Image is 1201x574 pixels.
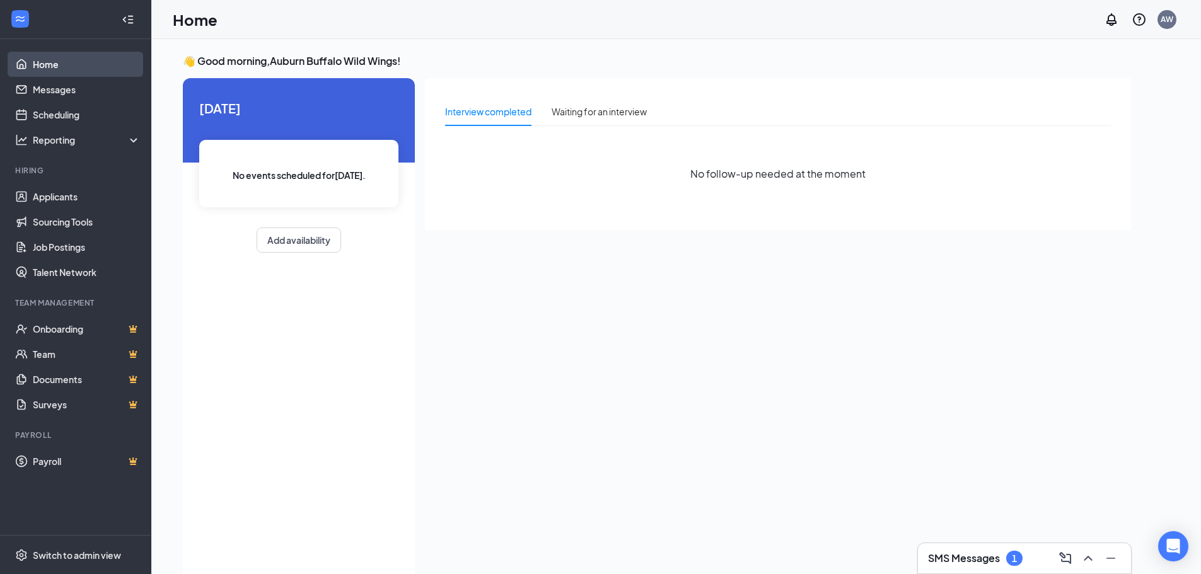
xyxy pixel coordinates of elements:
div: Reporting [33,134,141,146]
span: No events scheduled for [DATE] . [233,168,366,182]
div: Switch to admin view [33,549,121,561]
h1: Home [173,9,218,30]
span: [DATE] [199,98,398,118]
a: Sourcing Tools [33,209,141,234]
div: Open Intercom Messenger [1158,531,1188,561]
a: Job Postings [33,234,141,260]
div: Interview completed [445,105,531,118]
svg: QuestionInfo [1132,12,1147,27]
h3: 👋 Good morning, Auburn Buffalo Wild Wings ! [183,54,1131,68]
svg: Analysis [15,134,28,146]
a: OnboardingCrown [33,316,141,342]
div: Waiting for an interview [552,105,647,118]
svg: Settings [15,549,28,561]
button: Add availability [257,227,341,253]
a: Home [33,52,141,77]
svg: WorkstreamLogo [14,13,26,25]
button: ChevronUp [1078,548,1098,568]
a: DocumentsCrown [33,367,141,392]
span: No follow-up needed at the moment [690,166,866,181]
div: Payroll [15,430,138,440]
svg: Collapse [122,13,134,26]
svg: ComposeMessage [1058,551,1073,566]
div: Team Management [15,297,138,308]
div: Hiring [15,165,138,176]
button: ComposeMessage [1055,548,1076,568]
a: SurveysCrown [33,392,141,417]
a: Scheduling [33,102,141,127]
a: TeamCrown [33,342,141,367]
svg: Minimize [1103,551,1118,566]
a: Messages [33,77,141,102]
a: Talent Network [33,260,141,285]
div: 1 [1012,553,1017,564]
a: PayrollCrown [33,449,141,474]
button: Minimize [1101,548,1121,568]
svg: Notifications [1104,12,1119,27]
a: Applicants [33,184,141,209]
h3: SMS Messages [928,551,1000,565]
div: AW [1161,14,1173,25]
svg: ChevronUp [1081,551,1096,566]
